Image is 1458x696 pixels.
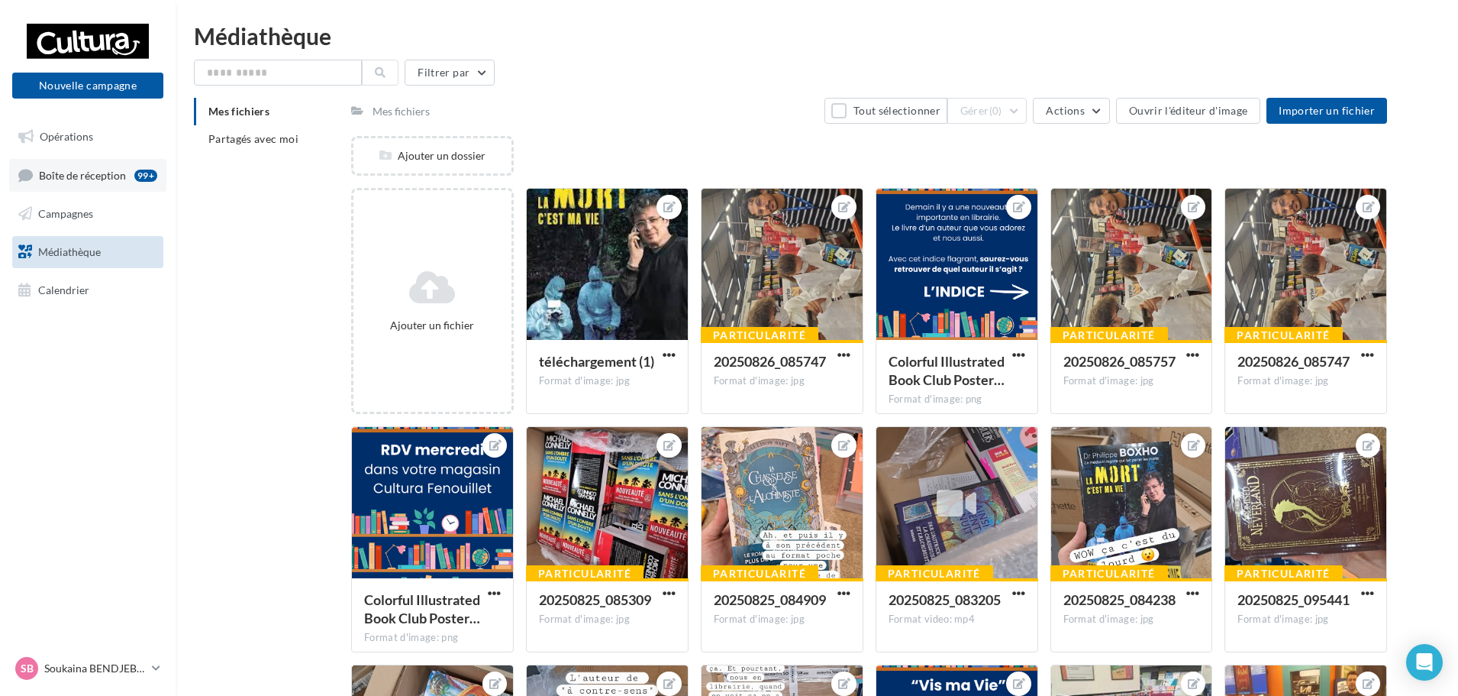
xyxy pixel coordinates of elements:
span: Actions [1046,104,1084,117]
a: Campagnes [9,198,166,230]
span: 20250825_084238 [1063,591,1176,608]
button: Actions [1033,98,1109,124]
button: Filtrer par [405,60,495,86]
span: SB [21,661,34,676]
div: Format d'image: png [889,393,1025,406]
div: Format d'image: jpg [539,613,676,626]
div: Particularité [526,565,644,582]
a: SB Soukaina BENDJEBBOUR [12,654,163,683]
span: Colorful Illustrated Book Club Poster (1) [889,353,1005,388]
div: Format d'image: jpg [539,374,676,388]
span: 20250825_095441 [1237,591,1350,608]
span: Partagés avec moi [208,132,298,145]
div: Format d'image: jpg [714,613,850,626]
span: 20250825_085309 [539,591,651,608]
div: Format d'image: png [364,631,501,645]
a: Boîte de réception99+ [9,159,166,192]
span: 20250825_084909 [714,591,826,608]
span: Boîte de réception [39,168,126,181]
button: Gérer(0) [947,98,1027,124]
div: Ajouter un dossier [353,148,511,163]
span: Colorful Illustrated Book Club Poster (1) [364,591,480,626]
button: Ouvrir l'éditeur d'image [1116,98,1260,124]
span: Importer un fichier [1279,104,1375,117]
span: Calendrier [38,283,89,296]
span: Opérations [40,130,93,143]
a: Calendrier [9,274,166,306]
div: Particularité [701,327,818,344]
div: Particularité [876,565,993,582]
p: Soukaina BENDJEBBOUR [44,661,146,676]
div: 99+ [134,170,157,182]
div: Format d'image: jpg [1237,374,1374,388]
span: Mes fichiers [208,105,269,118]
div: Mes fichiers [373,104,430,119]
div: Particularité [1050,327,1168,344]
div: Particularité [701,565,818,582]
span: 20250826_085747 [714,353,826,370]
div: Médiathèque [194,24,1440,47]
span: 20250825_083205 [889,591,1001,608]
div: Particularité [1224,327,1342,344]
span: 20250826_085747 [1237,353,1350,370]
a: Médiathèque [9,236,166,268]
span: 20250826_085757 [1063,353,1176,370]
button: Tout sélectionner [824,98,947,124]
div: Format d'image: jpg [1063,374,1200,388]
div: Open Intercom Messenger [1406,644,1443,681]
button: Nouvelle campagne [12,73,163,99]
div: Format video: mp4 [889,613,1025,626]
span: (0) [989,105,1002,117]
div: Particularité [1050,565,1168,582]
a: Opérations [9,121,166,153]
div: Format d'image: jpg [1237,613,1374,626]
span: téléchargement (1) [539,353,654,370]
div: Format d'image: jpg [1063,613,1200,626]
div: Format d'image: jpg [714,374,850,388]
span: Médiathèque [38,245,101,258]
div: Ajouter un fichier [360,318,505,333]
span: Campagnes [38,207,93,220]
button: Importer un fichier [1266,98,1387,124]
div: Particularité [1224,565,1342,582]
